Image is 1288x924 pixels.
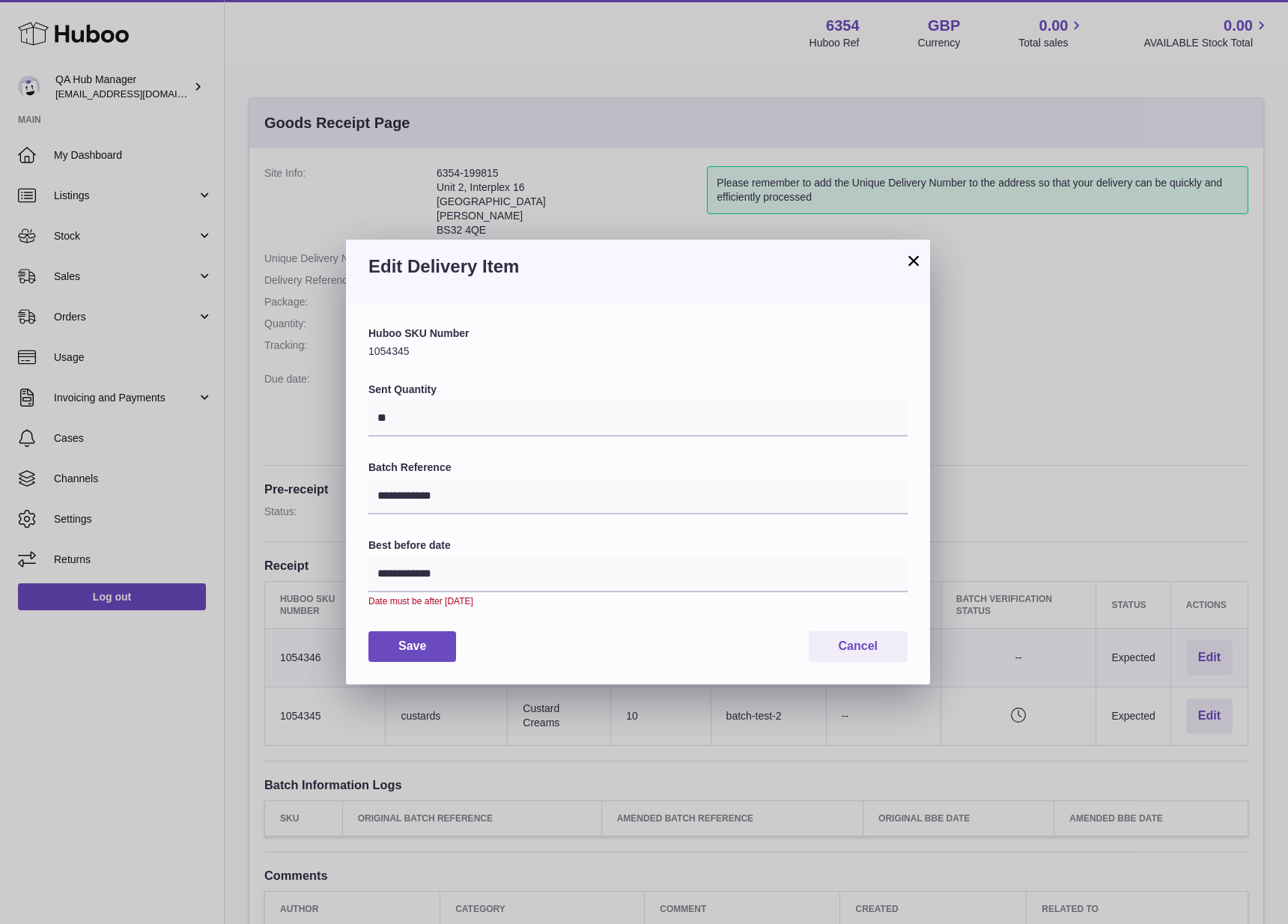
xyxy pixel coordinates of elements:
[368,631,456,662] button: Save
[368,383,908,397] label: Sent Quantity
[368,595,908,607] div: Date must be after [DATE]
[368,461,908,475] label: Batch Reference
[368,326,908,341] label: Huboo SKU Number
[905,252,923,270] button: ×
[368,255,908,279] h3: Edit Delivery Item
[809,631,908,662] button: Cancel
[368,538,908,553] label: Best before date
[368,326,908,359] div: 1054345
